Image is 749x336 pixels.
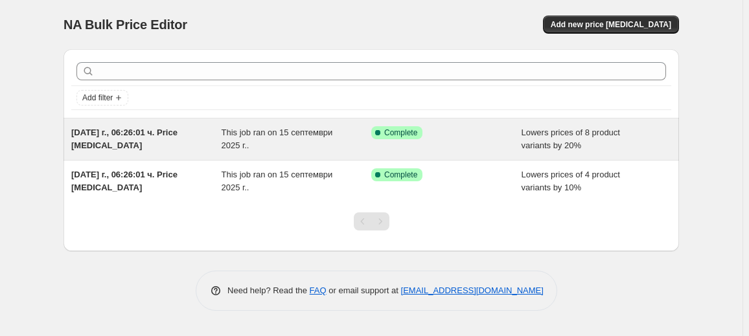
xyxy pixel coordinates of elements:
nav: Pagination [354,212,389,230]
span: Complete [384,128,417,138]
span: NA Bulk Price Editor [63,17,187,32]
span: This job ran on 15 септември 2025 г.. [222,170,333,192]
span: Complete [384,170,417,180]
button: Add filter [76,90,128,106]
span: Lowers prices of 4 product variants by 10% [522,170,620,192]
span: Add new price [MEDICAL_DATA] [551,19,671,30]
span: Need help? Read the [227,286,310,295]
span: [DATE] г., 06:26:01 ч. Price [MEDICAL_DATA] [71,170,178,192]
span: This job ran on 15 септември 2025 г.. [222,128,333,150]
span: Add filter [82,93,113,103]
a: FAQ [310,286,327,295]
span: [DATE] г., 06:26:01 ч. Price [MEDICAL_DATA] [71,128,178,150]
a: [EMAIL_ADDRESS][DOMAIN_NAME] [401,286,544,295]
span: or email support at [327,286,401,295]
span: Lowers prices of 8 product variants by 20% [522,128,620,150]
button: Add new price [MEDICAL_DATA] [543,16,679,34]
